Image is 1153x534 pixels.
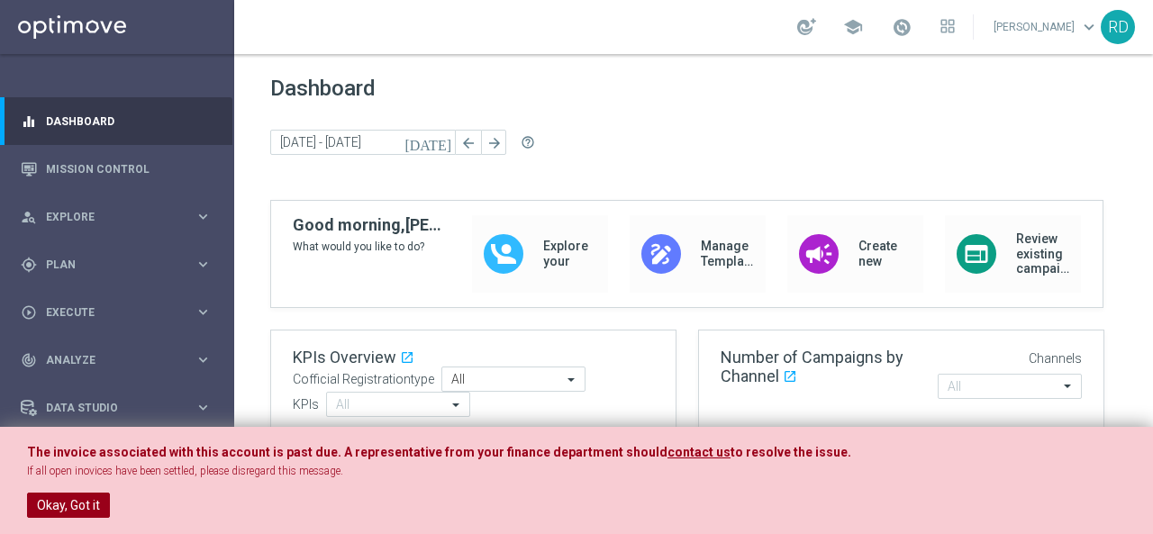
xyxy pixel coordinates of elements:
[27,445,667,459] span: The invoice associated with this account is past due. A representative from your finance departme...
[20,210,213,224] button: person_search Explore keyboard_arrow_right
[46,355,195,366] span: Analyze
[46,212,195,222] span: Explore
[21,352,195,368] div: Analyze
[20,401,213,415] button: Data Studio keyboard_arrow_right
[21,304,195,321] div: Execute
[21,257,37,273] i: gps_fixed
[21,209,195,225] div: Explore
[20,353,213,367] button: track_changes Analyze keyboard_arrow_right
[21,352,37,368] i: track_changes
[195,351,212,368] i: keyboard_arrow_right
[20,114,213,129] button: equalizer Dashboard
[21,257,195,273] div: Plan
[21,209,37,225] i: person_search
[27,464,1126,479] p: If all open inovices have been settled, please disregard this message.
[46,259,195,270] span: Plan
[195,208,212,225] i: keyboard_arrow_right
[21,113,37,130] i: equalizer
[195,399,212,416] i: keyboard_arrow_right
[46,145,212,193] a: Mission Control
[195,303,212,321] i: keyboard_arrow_right
[21,304,37,321] i: play_circle_outline
[1101,10,1135,44] div: RD
[843,17,863,37] span: school
[27,493,110,518] button: Okay, Got it
[195,256,212,273] i: keyboard_arrow_right
[20,162,213,176] button: Mission Control
[992,14,1101,41] a: [PERSON_NAME]keyboard_arrow_down
[21,97,212,145] div: Dashboard
[667,445,731,460] a: contact us
[731,445,851,459] span: to resolve the issue.
[21,145,212,193] div: Mission Control
[46,403,195,413] span: Data Studio
[21,400,195,416] div: Data Studio
[46,307,195,318] span: Execute
[20,305,213,320] button: play_circle_outline Execute keyboard_arrow_right
[1079,17,1099,37] span: keyboard_arrow_down
[46,97,212,145] a: Dashboard
[20,258,213,272] button: gps_fixed Plan keyboard_arrow_right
